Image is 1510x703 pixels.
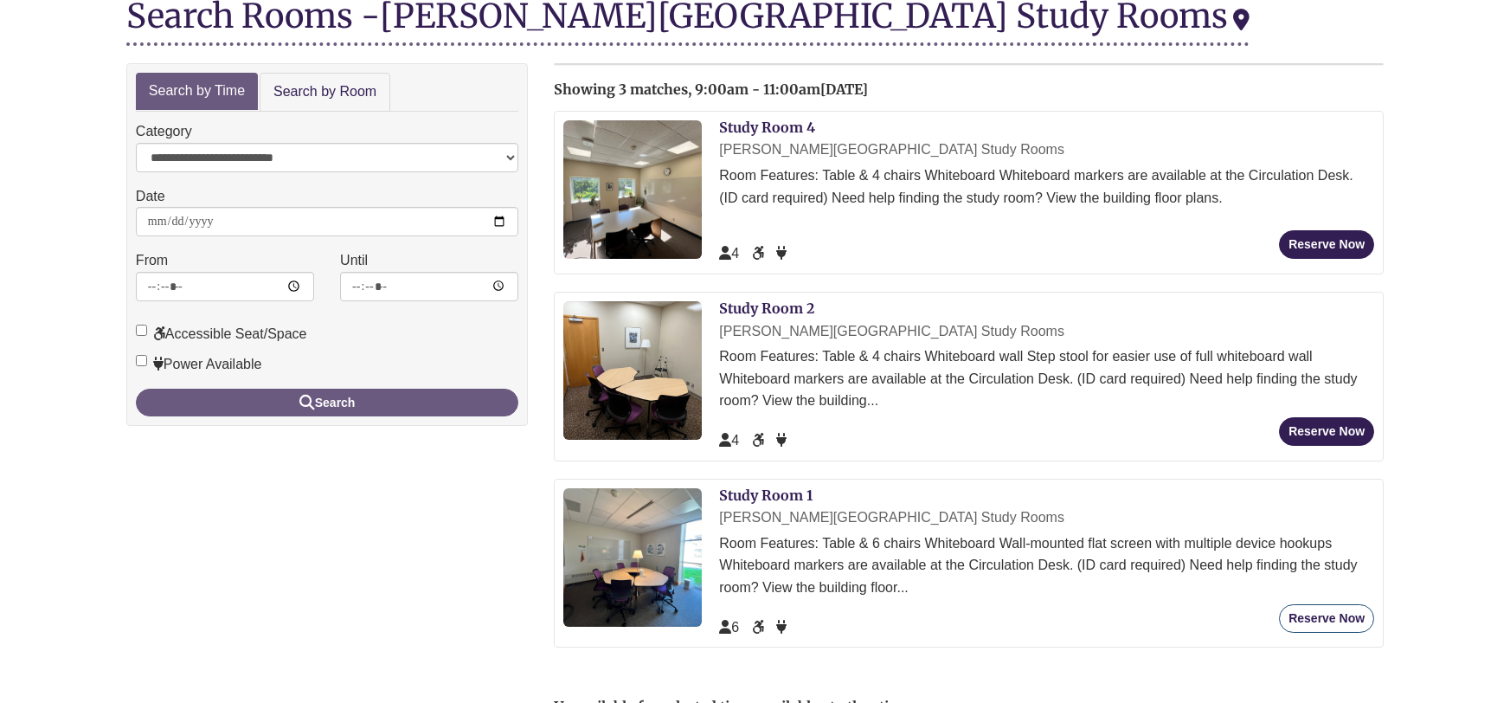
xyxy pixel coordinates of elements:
div: Room Features: Table & 4 chairs Whiteboard Whiteboard markers are available at the Circulation De... [719,164,1374,209]
img: Study Room 2 [563,301,702,440]
input: Power Available [136,355,147,366]
label: From [136,249,168,272]
span: Accessible Seat/Space [752,246,768,261]
a: Study Room 2 [719,300,814,317]
img: Study Room 1 [563,488,702,627]
label: Category [136,120,192,143]
div: [PERSON_NAME][GEOGRAPHIC_DATA] Study Rooms [719,506,1374,529]
span: , 9:00am - 11:00am[DATE] [688,81,868,98]
button: Reserve Now [1279,417,1374,446]
span: Accessible Seat/Space [752,433,768,448]
span: Accessible Seat/Space [752,620,768,635]
button: Reserve Now [1279,230,1374,259]
span: The capacity of this space [719,433,739,448]
input: Accessible Seat/Space [136,325,147,336]
h2: Showing 3 matches [554,82,1384,98]
span: The capacity of this space [719,246,739,261]
label: Accessible Seat/Space [136,323,307,345]
label: Date [136,185,165,208]
img: Study Room 4 [563,120,702,259]
span: Power Available [776,433,787,448]
div: Room Features: Table & 6 chairs Whiteboard Wall-mounted flat screen with multiple device hookups ... [719,532,1374,599]
a: Search by Time [136,73,258,110]
div: [PERSON_NAME][GEOGRAPHIC_DATA] Study Rooms [719,139,1374,161]
button: Reserve Now [1279,604,1374,633]
label: Power Available [136,353,262,376]
span: Power Available [776,620,787,635]
div: [PERSON_NAME][GEOGRAPHIC_DATA] Study Rooms [719,320,1374,343]
span: Power Available [776,246,787,261]
label: Until [340,249,368,272]
a: Study Room 1 [719,487,813,504]
span: The capacity of this space [719,620,739,635]
div: Room Features: Table & 4 chairs Whiteboard wall Step stool for easier use of full whiteboard wall... [719,345,1374,412]
button: Search [136,389,518,416]
a: Study Room 4 [719,119,815,136]
a: Search by Room [260,73,390,112]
